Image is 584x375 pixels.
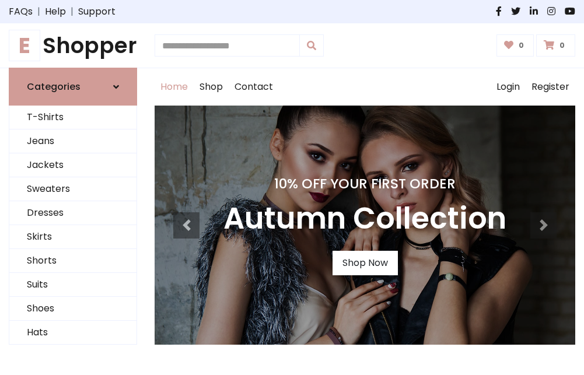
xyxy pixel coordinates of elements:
[526,68,575,106] a: Register
[9,33,137,58] h1: Shopper
[9,177,137,201] a: Sweaters
[27,81,81,92] h6: Categories
[9,297,137,321] a: Shoes
[9,201,137,225] a: Dresses
[536,34,575,57] a: 0
[223,176,506,192] h4: 10% Off Your First Order
[33,5,45,19] span: |
[9,249,137,273] a: Shorts
[229,68,279,106] a: Contact
[9,33,137,58] a: EShopper
[9,273,137,297] a: Suits
[9,225,137,249] a: Skirts
[66,5,78,19] span: |
[9,30,40,61] span: E
[223,201,506,237] h3: Autumn Collection
[491,68,526,106] a: Login
[557,40,568,51] span: 0
[194,68,229,106] a: Shop
[9,106,137,129] a: T-Shirts
[333,251,398,275] a: Shop Now
[9,129,137,153] a: Jeans
[155,68,194,106] a: Home
[9,153,137,177] a: Jackets
[496,34,534,57] a: 0
[516,40,527,51] span: 0
[45,5,66,19] a: Help
[78,5,116,19] a: Support
[9,5,33,19] a: FAQs
[9,321,137,345] a: Hats
[9,68,137,106] a: Categories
